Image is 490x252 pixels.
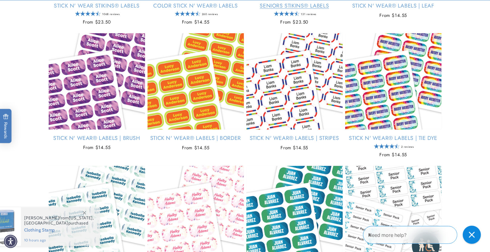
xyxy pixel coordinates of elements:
[345,2,442,9] a: Stick N' Wear® Labels | Leaf
[363,224,484,246] iframe: Gorgias Floating Chat
[148,2,244,9] a: Color Stick N' Wear® Labels
[246,2,343,9] a: Seniors Stikins® Labels
[49,2,145,9] a: Stick N' Wear Stikins® Labels
[4,235,17,248] div: Accessibility Menu
[148,135,244,142] a: Stick N' Wear® Labels | Border
[345,135,442,142] a: Stick N' Wear® Labels | Tie Dye
[3,114,9,139] span: Rewards
[246,135,343,142] a: Stick N' Wear® Labels | Stripes
[49,135,145,142] a: Stick N' Wear® Labels | Brush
